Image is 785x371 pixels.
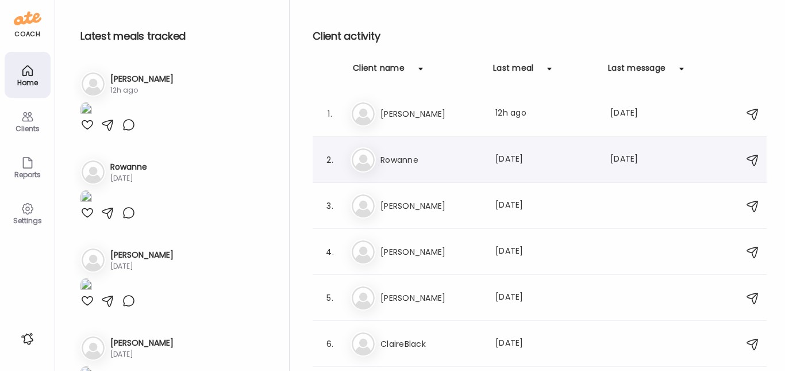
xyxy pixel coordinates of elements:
h3: [PERSON_NAME] [110,249,174,261]
div: [DATE] [495,291,597,305]
div: 12h ago [495,107,597,121]
img: bg-avatar-default.svg [352,240,375,263]
h2: Client activity [313,28,767,45]
h3: ClaireBlack [380,337,482,351]
h3: [PERSON_NAME] [110,73,174,85]
div: 12h ago [110,85,174,95]
div: Client name [353,62,405,81]
img: ate [14,9,41,28]
div: Home [7,79,48,86]
div: Clients [7,125,48,132]
h3: Rowanne [110,161,147,173]
img: bg-avatar-default.svg [82,72,105,95]
div: Last message [608,62,665,81]
div: [DATE] [110,349,174,359]
img: bg-avatar-default.svg [352,286,375,309]
div: 4. [323,245,337,259]
div: [DATE] [610,153,655,167]
img: bg-avatar-default.svg [82,248,105,271]
div: [DATE] [110,173,147,183]
div: [DATE] [495,199,597,213]
div: Settings [7,217,48,224]
img: bg-avatar-default.svg [352,332,375,355]
img: bg-avatar-default.svg [352,102,375,125]
div: [DATE] [610,107,655,121]
h2: Latest meals tracked [80,28,271,45]
h3: [PERSON_NAME] [380,245,482,259]
h3: [PERSON_NAME] [380,199,482,213]
div: [DATE] [495,337,597,351]
img: bg-avatar-default.svg [82,336,105,359]
h3: Rowanne [380,153,482,167]
div: [DATE] [495,153,597,167]
div: Last meal [493,62,533,81]
div: 1. [323,107,337,121]
h3: [PERSON_NAME] [380,107,482,121]
img: images%2FXNLRd8P68leDZe4UQ6kHQhXvlWp2%2Fc3yM384aECkAyIuccDkV%2FwVFJrWRcZZ0CWq3JhYeG_1080 [80,190,92,206]
img: bg-avatar-default.svg [352,148,375,171]
div: Reports [7,171,48,178]
div: coach [14,29,40,39]
h3: [PERSON_NAME] [380,291,482,305]
div: [DATE] [110,261,174,271]
div: 2. [323,153,337,167]
div: 5. [323,291,337,305]
img: bg-avatar-default.svg [82,160,105,183]
h3: [PERSON_NAME] [110,337,174,349]
div: 3. [323,199,337,213]
img: images%2FjlKpN8HQPXM6JuTFD9UZhwueXr73%2FuiLjjOWdI4XcSI5M6Xl1%2FdYIQpGcrHH0VXQop4QtO_1080 [80,102,92,118]
div: 6. [323,337,337,351]
img: images%2FO2DdA2kGrOYWE8sgcfSsqjfmtEj2%2FT6LmbWbs6DrMLtWjkNji%2FM8HA505NB5UOj1N33TdC_1080 [80,278,92,294]
img: bg-avatar-default.svg [352,194,375,217]
div: [DATE] [495,245,597,259]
